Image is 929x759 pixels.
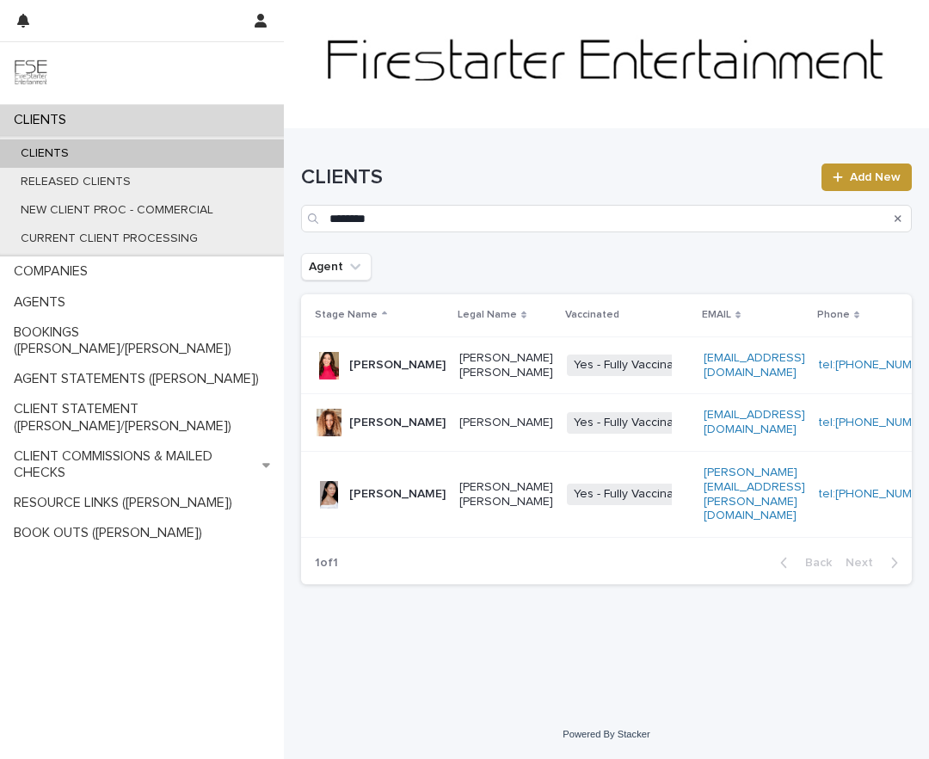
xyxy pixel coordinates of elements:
[850,171,901,183] span: Add New
[839,555,912,571] button: Next
[846,557,883,569] span: Next
[7,324,284,357] p: BOOKINGS ([PERSON_NAME]/[PERSON_NAME])
[704,352,805,379] a: [EMAIL_ADDRESS][DOMAIN_NAME]
[315,305,378,324] p: Stage Name
[7,371,273,387] p: AGENT STATEMENTS ([PERSON_NAME])
[7,203,227,218] p: NEW CLIENT PROC - COMMERCIAL
[565,305,619,324] p: Vaccinated
[7,401,284,434] p: CLIENT STATEMENT ([PERSON_NAME]/[PERSON_NAME])
[567,355,698,376] span: Yes - Fully Vaccinated
[14,56,48,90] img: 9JgRvJ3ETPGCJDhvPVA5
[349,487,446,502] p: [PERSON_NAME]
[301,542,352,584] p: 1 of 1
[7,448,262,481] p: CLIENT COMMISSIONS & MAILED CHECKS
[766,555,839,571] button: Back
[7,112,80,128] p: CLIENTS
[301,205,912,232] input: Search
[567,484,698,505] span: Yes - Fully Vaccinated
[563,729,649,739] a: Powered By Stacker
[7,525,216,541] p: BOOK OUTS ([PERSON_NAME])
[817,305,850,324] p: Phone
[7,146,83,161] p: CLIENTS
[7,294,79,311] p: AGENTS
[7,263,102,280] p: COMPANIES
[349,358,446,373] p: [PERSON_NAME]
[458,305,517,324] p: Legal Name
[567,412,698,434] span: Yes - Fully Vaccinated
[459,351,553,380] p: [PERSON_NAME] [PERSON_NAME]
[7,231,212,246] p: CURRENT CLIENT PROCESSING
[349,416,446,430] p: [PERSON_NAME]
[7,175,145,189] p: RELEASED CLIENTS
[459,480,553,509] p: [PERSON_NAME] [PERSON_NAME]
[795,557,832,569] span: Back
[301,165,811,190] h1: CLIENTS
[301,253,372,281] button: Agent
[704,466,805,521] a: [PERSON_NAME][EMAIL_ADDRESS][PERSON_NAME][DOMAIN_NAME]
[459,416,553,430] p: [PERSON_NAME]
[821,164,912,191] a: Add New
[7,495,246,511] p: RESOURCE LINKS ([PERSON_NAME])
[704,409,805,435] a: [EMAIL_ADDRESS][DOMAIN_NAME]
[702,305,731,324] p: EMAIL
